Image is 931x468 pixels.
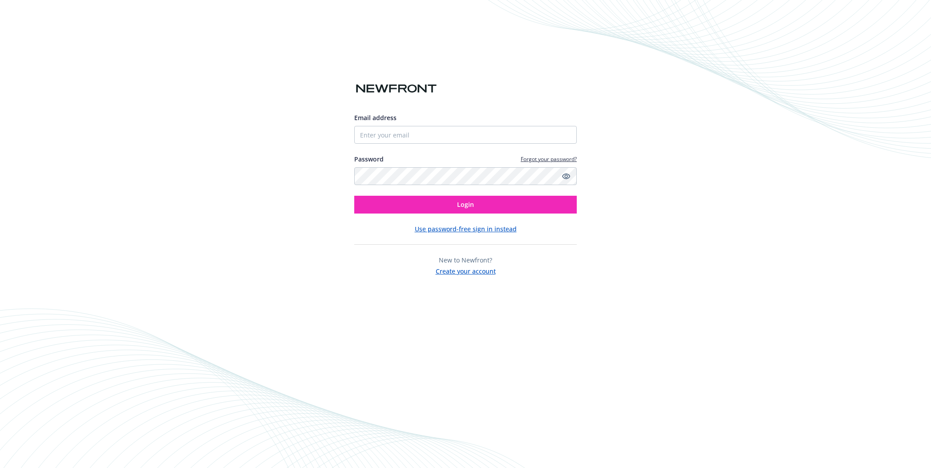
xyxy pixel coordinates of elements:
[354,196,577,214] button: Login
[354,167,577,185] input: Enter your password
[439,256,492,264] span: New to Newfront?
[354,126,577,144] input: Enter your email
[354,81,438,97] img: Newfront logo
[354,113,397,122] span: Email address
[436,265,496,276] button: Create your account
[561,171,571,182] a: Show password
[457,200,474,209] span: Login
[521,155,577,163] a: Forgot your password?
[415,224,517,234] button: Use password-free sign in instead
[354,154,384,164] label: Password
